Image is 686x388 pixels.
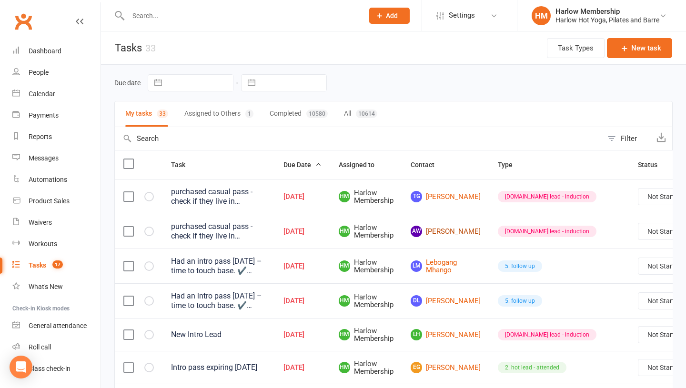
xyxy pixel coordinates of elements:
[339,226,350,237] span: HM
[12,105,101,126] a: Payments
[29,69,49,76] div: People
[369,8,410,24] button: Add
[339,362,350,373] span: HM
[115,127,603,150] input: Search
[245,109,253,118] div: 1
[12,337,101,358] a: Roll call
[29,47,61,55] div: Dashboard
[411,362,422,373] span: EG
[339,260,350,272] span: HM
[411,161,445,169] span: Contact
[339,224,393,239] span: Harlow Membership
[12,190,101,212] a: Product Sales
[339,360,393,376] span: Harlow Membership
[339,327,393,343] span: Harlow Membership
[411,259,481,274] a: LMLebogang Mhango
[283,262,322,270] div: [DATE]
[638,161,668,169] span: Status
[11,10,35,33] a: Clubworx
[498,329,596,340] div: [DOMAIN_NAME] lead - induction
[532,6,551,25] div: HM
[498,295,542,307] div: 5. follow up
[411,226,481,237] a: Aw[PERSON_NAME]
[411,329,481,340] a: LH[PERSON_NAME]
[171,159,196,170] button: Task
[283,331,322,339] div: [DATE]
[339,189,393,205] span: Harlow Membership
[29,343,51,351] div: Roll call
[125,9,357,22] input: Search...
[12,358,101,379] a: Class kiosk mode
[29,197,70,205] div: Product Sales
[498,191,596,202] div: [DOMAIN_NAME] lead - induction
[29,283,63,290] div: What's New
[12,126,101,148] a: Reports
[101,31,156,64] h1: Tasks
[411,191,481,202] a: TG[PERSON_NAME]
[29,176,67,183] div: Automations
[411,191,422,202] span: TG
[386,12,398,20] span: Add
[411,295,422,307] span: DL
[125,101,168,127] button: My tasks33
[12,40,101,62] a: Dashboard
[157,109,168,118] div: 33
[356,109,377,118] div: 10614
[306,109,328,118] div: 10580
[12,83,101,105] a: Calendar
[29,111,59,119] div: Payments
[498,226,596,237] div: [DOMAIN_NAME] lead - induction
[114,79,141,87] label: Due date
[283,297,322,305] div: [DATE]
[283,159,322,170] button: Due Date
[270,101,328,127] button: Completed10580
[283,228,322,236] div: [DATE]
[12,315,101,337] a: General attendance kiosk mode
[339,259,393,274] span: Harlow Membership
[12,148,101,169] a: Messages
[411,260,422,272] span: LM
[339,295,350,307] span: HM
[29,261,46,269] div: Tasks
[184,101,253,127] button: Assigned to Others1
[339,161,385,169] span: Assigned to
[171,187,266,206] div: purchased casual pass - check if they live in [GEOGRAPHIC_DATA] or if they're getting casual clas...
[498,161,523,169] span: Type
[29,240,57,248] div: Workouts
[603,127,650,150] button: Filter
[171,291,266,310] div: Had an intro pass [DATE] – time to touch base. ✔️ Check their profile notes first to see why they...
[29,322,87,329] div: General attendance
[411,295,481,307] a: DL[PERSON_NAME]
[145,42,156,54] div: 33
[12,62,101,83] a: People
[555,16,659,24] div: Harlow Hot Yoga, Pilates and Barre
[339,329,350,340] span: HM
[283,364,322,372] div: [DATE]
[344,101,377,127] button: All10614
[411,226,422,237] span: Aw
[638,159,668,170] button: Status
[52,260,63,269] span: 17
[12,169,101,190] a: Automations
[10,356,32,378] div: Open Intercom Messenger
[621,133,637,144] div: Filter
[449,5,475,26] span: Settings
[29,90,55,98] div: Calendar
[171,222,266,241] div: purchased casual pass - check if they live in [GEOGRAPHIC_DATA] or if they're getting casual clas...
[498,362,566,373] div: 2. hot lead - attended
[283,193,322,201] div: [DATE]
[555,7,659,16] div: Harlow Membership
[498,260,542,272] div: 5. follow up
[12,276,101,298] a: What's New
[171,161,196,169] span: Task
[498,159,523,170] button: Type
[411,159,445,170] button: Contact
[29,154,59,162] div: Messages
[171,363,266,372] div: Intro pass expiring [DATE]
[547,38,605,58] button: Task Types
[29,133,52,140] div: Reports
[339,159,385,170] button: Assigned to
[607,38,672,58] button: New task
[283,161,322,169] span: Due Date
[171,257,266,276] div: Had an intro pass [DATE] – time to touch base. ✔️ Check their profile notes first to see why they...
